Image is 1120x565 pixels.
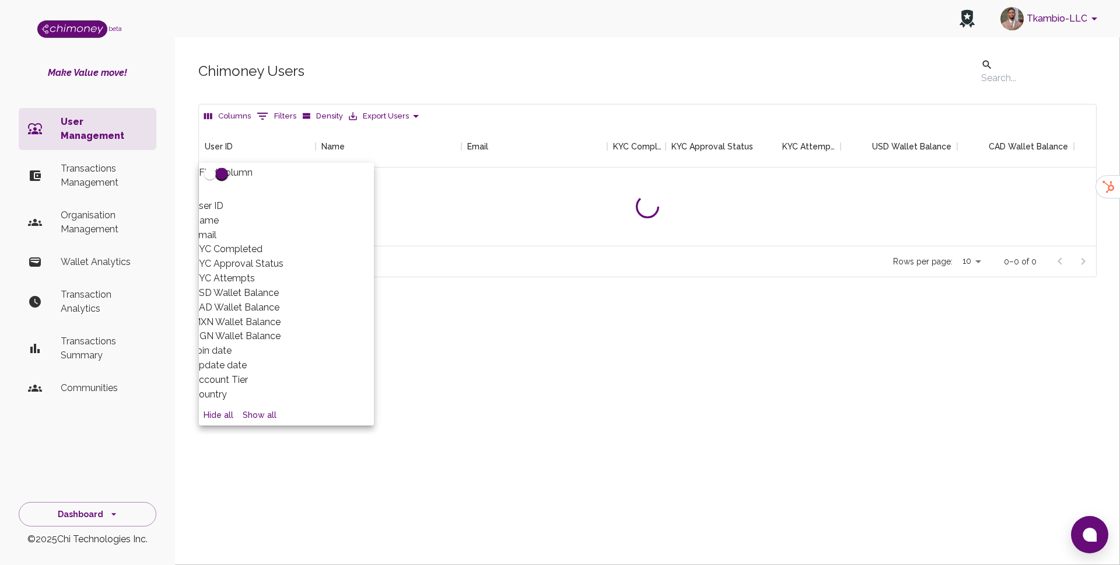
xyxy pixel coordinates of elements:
span: Email [192,228,216,242]
p: Rows per page: [893,256,953,267]
span: KYC Approval Status [192,257,283,271]
span: MXN Wallet Balance [192,315,281,329]
span: KYC Completed [192,242,262,256]
button: Show filters [254,107,299,125]
div: 10 [957,253,985,270]
input: Column title [199,180,374,198]
div: Email [461,125,607,168]
div: Email [467,125,488,168]
span: Phone [192,402,220,416]
span: User ID [192,199,223,213]
p: Wallet Analytics [61,255,147,269]
button: Dashboard [19,502,156,527]
button: Select columns [201,107,254,125]
div: Name [316,125,461,168]
span: Country [192,388,227,402]
button: Show all [238,404,281,426]
div: USD Wallet Balance [872,125,951,168]
span: Join date [192,344,232,358]
span: beta [108,25,122,32]
span: Name [192,214,219,228]
div: User ID [205,125,233,168]
div: CAD Wallet Balance [989,125,1068,168]
div: KYC Attempts [782,125,835,168]
div: KYC Attempts [782,125,841,168]
label: Find column [199,166,374,180]
div: KYC Approval Status [671,125,753,168]
button: Export Users [346,107,426,125]
span: USD Wallet Balance [192,286,279,300]
span: Update date [192,358,247,372]
span: NGN Wallet Balance [192,329,281,343]
button: account of current user [996,4,1106,34]
span: Account Tier [192,373,248,387]
span: KYC Attempts [192,271,255,285]
div: Name [321,125,345,168]
p: Transactions Management [61,162,147,190]
div: CAD Wallet Balance [957,125,1074,168]
span: CAD Wallet Balance [192,301,279,315]
button: Open chat window [1071,516,1108,553]
p: Organisation Management [61,208,147,236]
p: User Management [61,115,147,143]
p: 0–0 of 0 [1004,256,1037,267]
button: Hide all [199,404,238,426]
div: KYC Approval Status [666,125,782,168]
h5: Chimoney Users [198,62,304,81]
div: USD Wallet Balance [841,125,957,168]
p: Communities [61,381,147,395]
button: Density [299,107,346,125]
div: User ID [199,125,316,168]
img: Logo [37,20,107,38]
p: Transactions Summary [61,334,147,362]
div: KYC Completed [613,125,666,168]
div: KYC Completed [607,125,666,168]
input: Search... [981,71,1097,85]
p: Transaction Analytics [61,288,147,316]
img: avatar [1000,7,1024,30]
